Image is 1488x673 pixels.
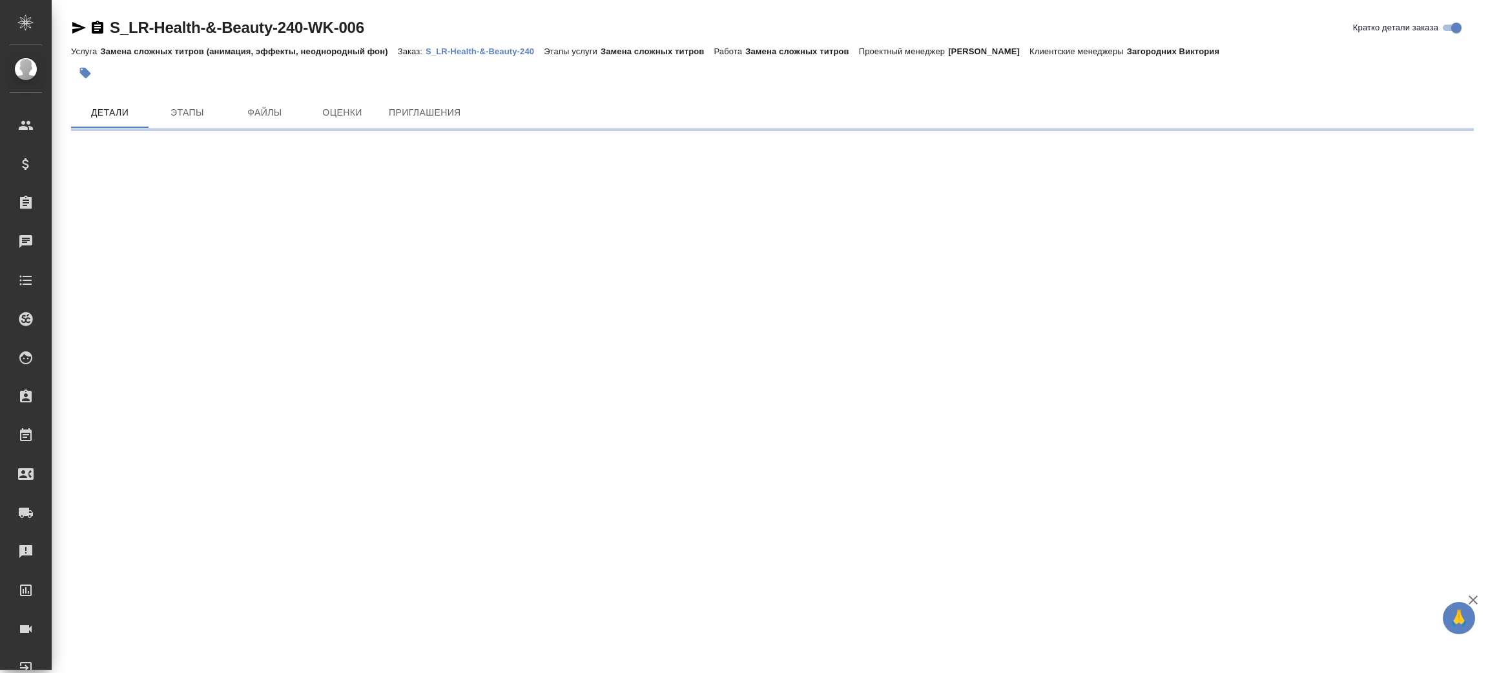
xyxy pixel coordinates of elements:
p: Клиентские менеджеры [1029,47,1127,56]
a: S_LR-Health-&-Beauty-240 [426,45,544,56]
span: 🙏 [1448,605,1470,632]
button: Скопировать ссылку [90,20,105,36]
span: Оценки [311,105,373,121]
p: Услуга [71,47,100,56]
a: S_LR-Health-&-Beauty-240-WK-006 [110,19,364,36]
span: Файлы [234,105,296,121]
p: Работа [714,47,746,56]
p: Замена сложных титров (анимация, эффекты, неоднородный фон) [100,47,397,56]
p: Замена сложных титров [601,47,714,56]
p: Этапы услуги [544,47,601,56]
span: Приглашения [389,105,461,121]
span: Этапы [156,105,218,121]
button: Добавить тэг [71,59,99,87]
span: Детали [79,105,141,121]
p: Замена сложных титров [745,47,859,56]
span: Кратко детали заказа [1353,21,1438,34]
p: [PERSON_NAME] [948,47,1029,56]
button: Скопировать ссылку для ЯМессенджера [71,20,87,36]
button: 🙏 [1443,602,1475,634]
p: Заказ: [398,47,426,56]
p: S_LR-Health-&-Beauty-240 [426,47,544,56]
p: Загородних Виктория [1127,47,1229,56]
p: Проектный менеджер [859,47,948,56]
